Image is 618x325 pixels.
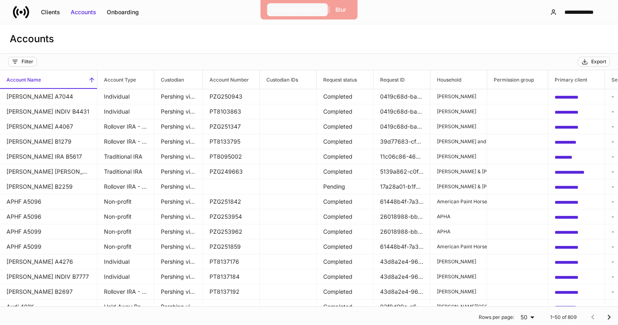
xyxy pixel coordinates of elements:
[97,194,154,209] td: Non-profit
[548,119,605,134] td: e86703f1-cdc7-42b6-b5b6-10e5b34b5af9
[548,224,605,239] td: 11c4c3ce-9d59-40e7-927d-fd8ca4173bb1
[154,104,203,119] td: Pershing via Sanctuary BD
[374,224,430,239] td: 26018988-bb6b-4349-b1ae-aca3371e71d6
[97,89,154,104] td: Individual
[317,194,374,209] td: Completed
[154,284,203,299] td: Pershing via Sanctuary BD
[203,209,260,224] td: PZG253954
[203,194,260,209] td: PZG251842
[154,299,203,314] td: Pershing via Sanctuary BD
[374,149,430,164] td: 11c06c86-469d-4e15-8fca-1fd2a3b49e16
[374,70,430,89] span: Request ID
[154,164,203,179] td: Pershing via Sanctuary BD
[97,104,154,119] td: Individual
[437,123,480,130] p: [PERSON_NAME]
[548,179,605,194] td: e9af778b-a7e5-40e2-9e3e-04c55a4c40ca
[317,239,374,254] td: Completed
[374,89,430,104] td: 0419c68d-baf0-401c-88f2-f1e58f71cd27
[317,254,374,269] td: Completed
[317,134,374,149] td: Completed
[437,183,480,190] p: [PERSON_NAME] & [PERSON_NAME]
[548,149,605,164] td: e285dc4e-1054-44db-bf99-74919227fac7
[374,254,430,269] td: 43d8a2e4-968d-46b2-ae69-d84ecddf9960
[591,58,606,65] div: Export
[548,299,605,314] td: a0c15eb0-234d-4fb9-b464-b7ae2a9b697f
[154,179,203,194] td: Pershing via Sanctuary BD
[330,3,351,16] button: Blur
[97,209,154,224] td: Non-profit
[65,6,102,19] button: Accounts
[97,254,154,269] td: Individual
[548,76,587,84] h6: Primary client
[317,164,374,179] td: Completed
[97,179,154,194] td: Rollover IRA - Traditional
[548,70,605,89] span: Primary client
[437,213,480,220] p: APHA
[97,284,154,299] td: Rollover IRA - Traditional
[97,134,154,149] td: Rollover IRA - Traditional
[437,273,480,280] p: [PERSON_NAME]
[487,70,548,89] span: Permission group
[36,6,65,19] button: Clients
[578,57,610,67] button: Export
[374,239,430,254] td: 61448b4f-7a3c-47a2-bafc-0ad94e9b7529
[548,164,605,179] td: 57327829-23c3-4e94-bea2-cef9a88686f5
[335,6,346,14] div: Blur
[203,119,260,134] td: PZG251347
[97,164,154,179] td: Traditional IRA
[154,254,203,269] td: Pershing via Sanctuary BD
[97,224,154,239] td: Non-profit
[437,108,480,115] p: [PERSON_NAME]
[317,209,374,224] td: Completed
[203,70,259,89] span: Account Number
[272,6,323,14] div: Exit Impersonation
[97,70,154,89] span: Account Type
[154,70,203,89] span: Custodian
[317,224,374,239] td: Completed
[437,153,480,160] p: [PERSON_NAME]
[22,58,33,65] div: Filter
[317,89,374,104] td: Completed
[260,76,298,84] h6: Custodian IDs
[154,89,203,104] td: Pershing via Sanctuary BD
[203,224,260,239] td: PZG253962
[317,76,357,84] h6: Request status
[8,57,37,67] button: Filter
[203,134,260,149] td: PT8133795
[317,269,374,284] td: Completed
[437,303,480,310] p: [PERSON_NAME][GEOGRAPHIC_DATA]
[71,8,96,16] div: Accounts
[430,70,487,89] span: Household
[437,198,480,205] p: American Paint Horse Foundation
[154,76,184,84] h6: Custodian
[97,239,154,254] td: Non-profit
[317,119,374,134] td: Completed
[41,8,60,16] div: Clients
[10,32,54,45] h3: Accounts
[203,254,260,269] td: PT8137176
[548,239,605,254] td: 5061afac-bb04-4a60-86ab-893d8364fbaf
[102,6,144,19] button: Onboarding
[487,76,534,84] h6: Permission group
[374,299,430,314] td: 02f8d09c-c606-47c0-a576-90f782dca384
[437,228,480,235] p: APHA
[154,269,203,284] td: Pershing via Sanctuary BD
[548,254,605,269] td: 09007961-0807-4624-87f3-9f67f11617bd
[548,104,605,119] td: e86703f1-cdc7-42b6-b5b6-10e5b34b5af9
[203,149,260,164] td: PT8095002
[430,76,461,84] h6: Household
[203,89,260,104] td: PZG250943
[479,314,514,321] p: Rows per page:
[374,119,430,134] td: 0419c68d-baf0-401c-88f2-f1e58f71cd27
[154,149,203,164] td: Pershing via Sanctuary BD
[317,70,373,89] span: Request status
[154,209,203,224] td: Pershing via Sanctuary BD
[548,209,605,224] td: 11c4c3ce-9d59-40e7-927d-fd8ca4173bb1
[374,194,430,209] td: 61448b4f-7a3c-47a2-bafc-0ad94e9b7529
[374,134,430,149] td: 39d77683-cfe9-45fd-a7d0-57836947aaaf
[548,89,605,104] td: e86703f1-cdc7-42b6-b5b6-10e5b34b5af9
[437,168,480,175] p: [PERSON_NAME] & [PERSON_NAME]
[437,93,480,100] p: [PERSON_NAME]
[548,269,605,284] td: 09007961-0807-4624-87f3-9f67f11617bd
[374,209,430,224] td: 26018988-bb6b-4349-b1ae-aca3371e71d6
